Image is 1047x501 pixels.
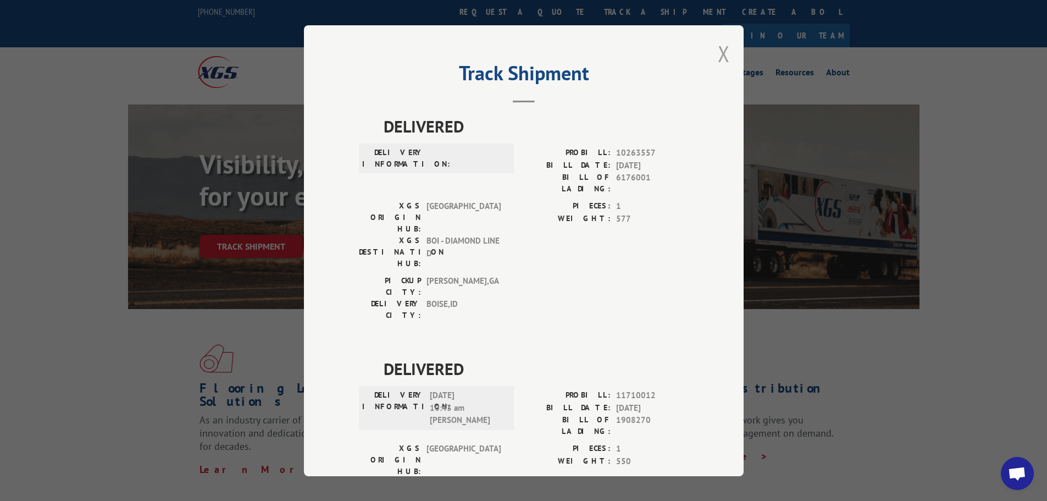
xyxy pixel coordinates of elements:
[718,39,730,68] button: Close modal
[362,147,424,170] label: DELIVERY INFORMATION:
[430,389,504,427] span: [DATE] 10:43 am [PERSON_NAME]
[616,147,689,159] span: 10263557
[616,172,689,195] span: 6176001
[524,389,611,402] label: PROBILL:
[359,298,421,321] label: DELIVERY CITY:
[359,235,421,269] label: XGS DESTINATION HUB:
[524,159,611,172] label: BILL DATE:
[616,455,689,467] span: 550
[616,414,689,437] span: 1908270
[616,159,689,172] span: [DATE]
[384,356,689,381] span: DELIVERED
[616,443,689,455] span: 1
[616,401,689,414] span: [DATE]
[359,275,421,298] label: PICKUP CITY:
[359,443,421,477] label: XGS ORIGIN HUB:
[426,298,501,321] span: BOISE , ID
[524,200,611,213] label: PIECES:
[524,401,611,414] label: BILL DATE:
[359,200,421,235] label: XGS ORIGIN HUB:
[616,389,689,402] span: 11710012
[524,172,611,195] label: BILL OF LADING:
[426,443,501,477] span: [GEOGRAPHIC_DATA]
[384,114,689,139] span: DELIVERED
[524,414,611,437] label: BILL OF LADING:
[524,212,611,225] label: WEIGHT:
[616,200,689,213] span: 1
[426,275,501,298] span: [PERSON_NAME] , GA
[524,443,611,455] label: PIECES:
[524,455,611,467] label: WEIGHT:
[426,235,501,269] span: BOI - DIAMOND LINE D
[426,200,501,235] span: [GEOGRAPHIC_DATA]
[362,389,424,427] label: DELIVERY INFORMATION:
[359,65,689,86] h2: Track Shipment
[616,212,689,225] span: 577
[1001,457,1034,490] div: Open chat
[524,147,611,159] label: PROBILL:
